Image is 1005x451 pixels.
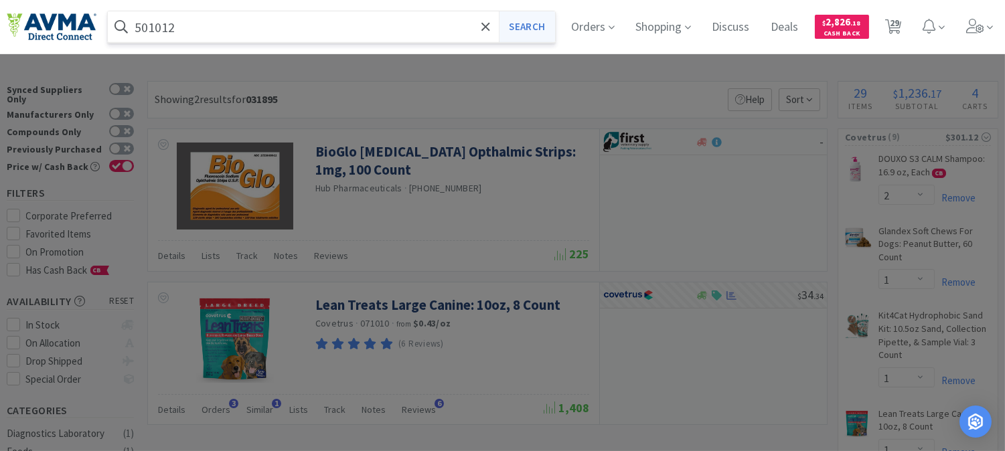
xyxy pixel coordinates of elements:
[851,19,861,27] span: . 18
[823,19,826,27] span: $
[823,30,861,39] span: Cash Back
[499,11,554,42] button: Search
[7,13,96,41] img: e4e33dab9f054f5782a47901c742baa9_102.png
[108,11,555,42] input: Search by item, sku, manufacturer, ingredient, size...
[766,21,804,33] a: Deals
[880,23,907,35] a: 29
[959,405,992,438] div: Open Intercom Messenger
[815,9,869,45] a: $2,826.18Cash Back
[823,15,861,28] span: 2,826
[707,21,755,33] a: Discuss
